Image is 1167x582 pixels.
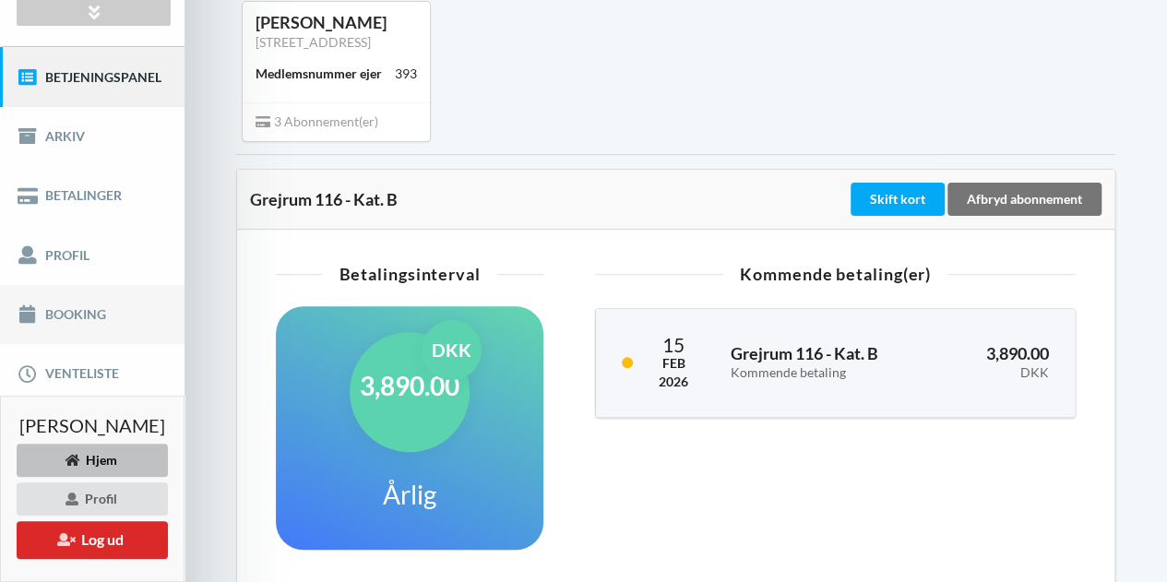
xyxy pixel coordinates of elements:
[947,183,1102,216] div: Afbryd abonnement
[17,482,168,516] div: Profil
[256,12,417,33] div: [PERSON_NAME]
[256,113,378,129] span: 3 Abonnement(er)
[17,444,168,477] div: Hjem
[360,369,459,402] h1: 3,890.00
[851,183,945,216] div: Skift kort
[659,354,688,373] div: Feb
[17,521,168,559] button: Log ud
[276,266,543,282] div: Betalingsinterval
[19,416,165,434] span: [PERSON_NAME]
[395,65,417,83] div: 393
[946,343,1049,380] h3: 3,890.00
[946,365,1049,381] div: DKK
[256,34,371,50] a: [STREET_ADDRESS]
[383,478,436,511] h1: Årlig
[731,365,919,381] div: Kommende betaling
[595,266,1076,282] div: Kommende betaling(er)
[731,343,919,380] h3: Grejrum 116 - Kat. B
[659,373,688,391] div: 2026
[250,190,847,208] div: Grejrum 116 - Kat. B
[422,320,482,380] div: DKK
[659,335,688,354] div: 15
[256,65,382,83] div: Medlemsnummer ejer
